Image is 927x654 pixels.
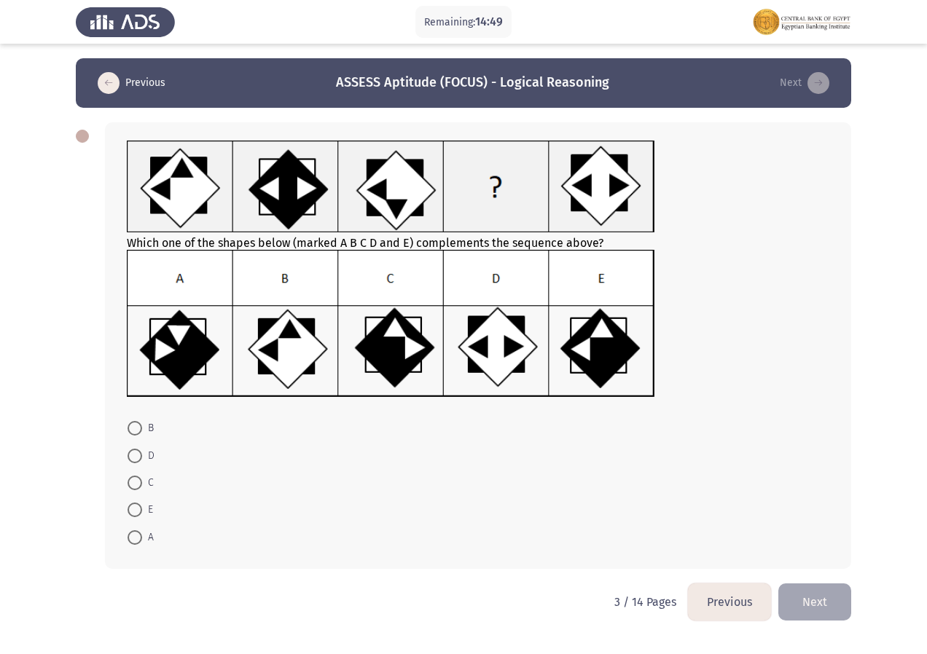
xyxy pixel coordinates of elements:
span: A [142,529,154,546]
img: Assessment logo of FOCUS Assessment 3 Modules EN [752,1,851,42]
span: D [142,447,154,465]
button: load next page [778,583,851,620]
button: load previous page [688,583,771,620]
img: UkFYMDAxMDhBLnBuZzE2MjIwMzQ5MzczOTY=.png [127,141,655,233]
img: Assess Talent Management logo [76,1,175,42]
span: 14:49 [475,15,503,28]
p: 3 / 14 Pages [614,595,676,609]
button: load previous page [93,71,170,95]
span: E [142,501,153,519]
p: Remaining: [424,13,503,31]
span: B [142,419,154,437]
h3: ASSESS Aptitude (FOCUS) - Logical Reasoning [336,74,609,92]
button: load next page [775,71,834,95]
div: Which one of the shapes below (marked A B C D and E) complements the sequence above? [127,141,829,401]
img: UkFYMDAxMDhCLnBuZzE2MjIwMzUwMjgyNzM=.png [127,250,655,398]
span: C [142,474,154,492]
